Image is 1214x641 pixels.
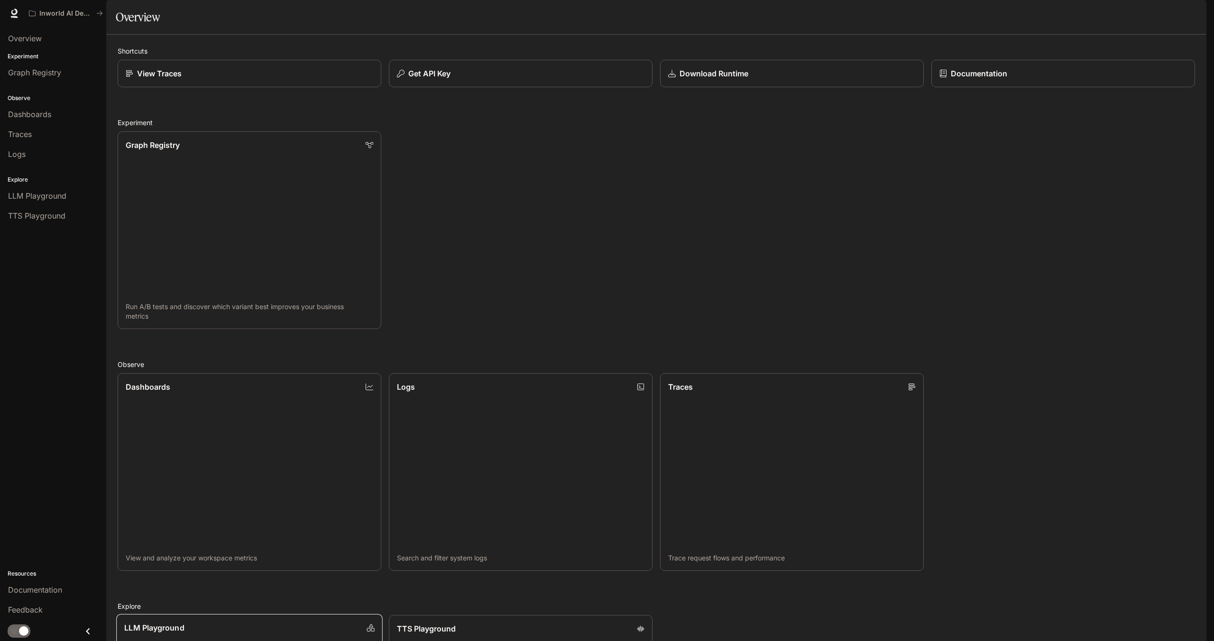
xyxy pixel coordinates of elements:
a: LogsSearch and filter system logs [389,373,653,571]
p: Logs [397,381,415,393]
p: Traces [668,381,693,393]
p: Inworld AI Demos [39,9,92,18]
h1: Overview [116,8,160,27]
p: Dashboards [126,381,170,393]
a: TracesTrace request flows and performance [660,373,924,571]
a: View Traces [118,60,381,87]
p: Search and filter system logs [397,553,644,563]
h2: Explore [118,601,1195,611]
p: Download Runtime [680,68,748,79]
p: LLM Playground [124,622,184,633]
a: Download Runtime [660,60,924,87]
p: TTS Playground [397,623,456,634]
p: Get API Key [408,68,451,79]
p: Run A/B tests and discover which variant best improves your business metrics [126,302,373,321]
p: Documentation [951,68,1007,79]
h2: Observe [118,359,1195,369]
h2: Shortcuts [118,46,1195,56]
a: DashboardsView and analyze your workspace metrics [118,373,381,571]
button: Get API Key [389,60,653,87]
p: Trace request flows and performance [668,553,916,563]
h2: Experiment [118,118,1195,128]
a: Documentation [931,60,1195,87]
button: All workspaces [25,4,107,23]
a: Graph RegistryRun A/B tests and discover which variant best improves your business metrics [118,131,381,329]
p: Graph Registry [126,139,180,151]
p: View and analyze your workspace metrics [126,553,373,563]
p: View Traces [137,68,182,79]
